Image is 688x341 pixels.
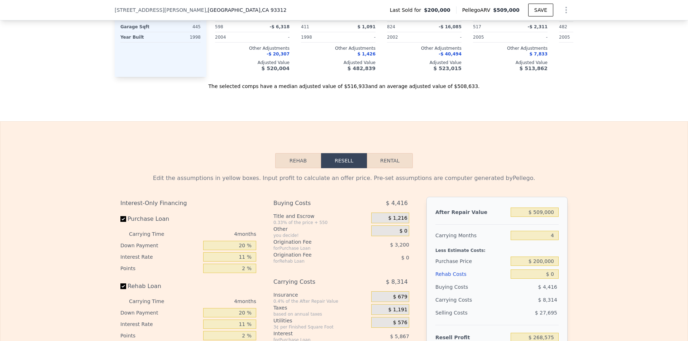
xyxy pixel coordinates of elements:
div: for Purchase Loan [273,245,353,251]
div: - [340,32,376,42]
div: Selling Costs [435,306,508,319]
div: Carrying Months [435,229,508,242]
div: 1998 [301,32,337,42]
div: based on annual taxes [273,311,368,317]
div: Garage Sqft [120,22,159,32]
span: $509,000 [493,7,520,13]
div: Interest Rate [120,318,200,330]
div: you decide! [273,233,368,238]
div: The selected comps have a median adjusted value of $516,933 and an average adjusted value of $508... [115,77,573,90]
span: $ 8,314 [386,276,408,288]
span: $ 482,839 [348,65,376,71]
div: 2002 [387,32,423,42]
div: Interest-Only Financing [120,197,256,210]
span: $ 8,314 [538,297,557,303]
span: $ 1,191 [388,307,407,313]
span: $ 0 [401,255,409,260]
div: After Repair Value [435,206,508,219]
div: Less Estimate Costs: [435,242,559,255]
span: 824 [387,24,395,29]
div: Adjusted Value [387,60,462,65]
div: - [426,32,462,42]
span: $ 4,416 [386,197,408,210]
div: Adjusted Value [215,60,290,65]
div: 0.4% of the After Repair Value [273,298,368,304]
span: 482 [559,24,567,29]
div: Origination Fee [273,238,353,245]
div: Adjusted Value [473,60,548,65]
div: 0.33% of the price + 550 [273,220,368,225]
span: -$ 40,494 [439,52,462,57]
div: Carrying Time [129,296,176,307]
div: 4 months [178,228,256,240]
div: Insurance [273,291,368,298]
input: Rehab Loan [120,283,126,289]
span: 517 [473,24,481,29]
button: Resell [321,153,367,168]
div: Adjusted Value [559,60,634,65]
div: Year Built [120,32,159,42]
div: - [512,32,548,42]
span: -$ 2,311 [528,24,548,29]
span: $ 1,216 [388,215,407,221]
div: Other Adjustments [473,45,548,51]
div: Interest [273,330,353,337]
div: 2004 [215,32,251,42]
div: Down Payment [120,240,200,251]
div: Rehab Costs [435,268,508,281]
span: $ 1,091 [358,24,376,29]
label: Purchase Loan [120,213,200,225]
span: $ 1,426 [358,52,376,57]
button: Rental [367,153,413,168]
span: 411 [301,24,309,29]
div: Carrying Costs [273,276,353,288]
div: Carrying Time [129,228,176,240]
span: $ 5,867 [390,333,409,339]
div: Edit the assumptions in yellow boxes. Input profit to calculate an offer price. Pre-set assumptio... [120,174,568,182]
input: Purchase Loan [120,216,126,222]
button: SAVE [528,4,553,16]
span: 598 [215,24,223,29]
div: Down Payment [120,307,200,318]
button: Rehab [275,153,321,168]
div: Other Adjustments [215,45,290,51]
span: Last Sold for [390,6,424,14]
div: Origination Fee [273,251,353,258]
span: $ 0 [400,228,407,234]
label: Rehab Loan [120,280,200,293]
span: Pellego ARV [462,6,493,14]
span: $ 7,833 [530,52,548,57]
div: Utilities [273,317,368,324]
span: $ 513,862 [520,65,548,71]
div: Buying Costs [435,281,508,293]
div: Carrying Costs [435,293,480,306]
div: 2005 [473,32,509,42]
div: Adjusted Value [301,60,376,65]
span: -$ 20,307 [267,52,290,57]
span: , [GEOGRAPHIC_DATA] [206,6,286,14]
span: -$ 6,318 [270,24,290,29]
div: Other [273,225,368,233]
div: Other Adjustments [387,45,462,51]
span: $ 27,695 [535,310,557,316]
div: Purchase Price [435,255,508,268]
div: Title and Escrow [273,213,368,220]
span: , CA 93312 [261,7,287,13]
span: $ 4,416 [538,284,557,290]
div: Other Adjustments [559,45,634,51]
div: Buying Costs [273,197,353,210]
div: 2005 [559,32,595,42]
span: $ 523,015 [434,65,462,71]
button: Show Options [559,3,573,17]
div: 445 [162,22,201,32]
span: $ 3,200 [390,242,409,248]
span: $ 679 [393,294,407,300]
span: $200,000 [424,6,450,14]
div: 3¢ per Finished Square Foot [273,324,368,330]
span: -$ 16,085 [439,24,462,29]
div: - [254,32,290,42]
div: 1998 [162,32,201,42]
span: $ 576 [393,320,407,326]
div: 4 months [178,296,256,307]
div: Points [120,263,200,274]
